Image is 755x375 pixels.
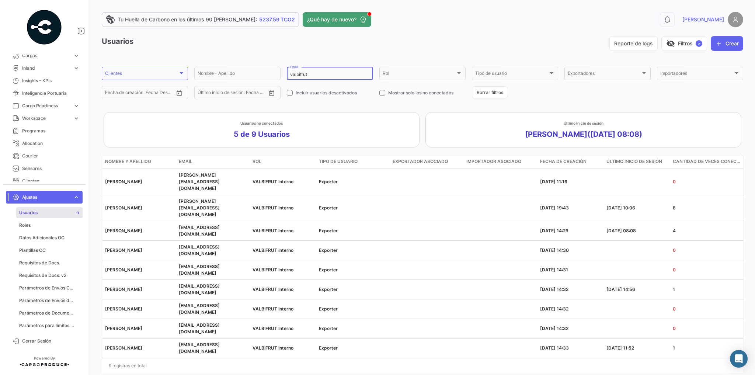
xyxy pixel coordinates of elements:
[179,225,220,237] span: gpino@valbifrut.cl
[22,194,70,201] span: Ajustes
[266,87,277,98] button: Open calendar
[466,158,521,165] span: Importador asociado
[319,306,338,312] span: Exporter
[6,125,83,137] a: Programas
[673,228,676,233] span: 4
[179,172,220,191] span: cristian+valbifrut@cargoproduce.com
[253,326,293,331] span: VALBIFRUT Interno
[19,235,65,241] span: Datos Adicionales OC
[393,158,448,165] span: Exportador asociado
[673,326,676,331] span: 0
[253,287,293,292] span: VALBIFRUT Interno
[105,247,142,253] span: [PERSON_NAME]
[253,306,293,312] span: VALBIFRUT Interno
[105,205,142,211] span: [PERSON_NAME]
[19,222,31,229] span: Roles
[179,322,220,334] span: jguzman@valbifrut.cl
[537,155,603,169] datatable-header-cell: Fecha de creación
[73,103,80,109] span: expand_more
[319,247,338,253] span: Exporter
[22,90,80,97] span: Inteligencia Portuaria
[22,115,70,122] span: Workspace
[6,74,83,87] a: Insights - KPIs
[253,345,293,351] span: VALBIFRUT Interno
[673,287,675,292] span: 1
[673,179,676,184] span: 0
[259,16,295,23] span: 5237.59 TCO2
[6,162,83,175] a: Sensores
[673,267,676,272] span: 0
[73,115,80,122] span: expand_more
[105,179,142,184] span: [PERSON_NAME]
[711,36,743,51] button: Crear
[673,306,676,312] span: 0
[661,36,707,51] button: visibility_offFiltros✓
[19,297,75,304] span: Parámetros de Envíos de Cargas Terrestres
[319,287,338,292] span: Exporter
[105,287,142,292] span: [PERSON_NAME]
[26,9,63,46] img: powered-by.png
[319,179,338,184] span: Exporter
[540,158,587,165] span: Fecha de creación
[102,12,299,27] a: Tu Huella de Carbono en los últimos 90 [PERSON_NAME]:5237.59 TCO2
[16,282,83,294] a: Parámetros de Envíos Cargas Marítimas
[22,140,80,147] span: Allocation
[253,228,293,233] span: VALBIFRUT Interno
[673,205,676,211] span: 8
[102,155,176,169] datatable-header-cell: Nombre y Apellido
[19,247,46,254] span: Plantillas OC
[319,205,338,211] span: Exporter
[606,228,636,233] span: [DATE] 08:08
[307,16,356,23] span: ¿Qué hay de nuevo?
[19,209,38,216] span: Usuarios
[250,155,316,169] datatable-header-cell: Rol
[6,150,83,162] a: Courier
[105,158,151,165] span: Nombre y Apellido
[730,350,748,368] div: Abrir Intercom Messenger
[540,179,567,184] span: [DATE] 11:16
[105,267,142,272] span: [PERSON_NAME]
[6,87,83,100] a: Inteligencia Portuaria
[472,86,508,98] button: Borrar filtros
[540,345,569,351] span: [DATE] 14:33
[303,12,371,27] button: ¿Qué hay de nuevo?
[22,178,80,184] span: Clientes
[540,326,568,331] span: [DATE] 14:32
[19,260,60,266] span: Requisitos de Docs.
[16,207,83,218] a: Usuarios
[16,308,83,319] a: Parámetros de Documentos
[540,287,568,292] span: [DATE] 14:32
[230,91,263,96] input: Fecha Hasta
[253,158,261,165] span: Rol
[73,194,80,201] span: expand_more
[296,90,357,96] span: Incluir usuarios desactivados
[16,220,83,231] a: Roles
[105,306,142,312] span: [PERSON_NAME]
[673,247,676,253] span: 0
[179,158,192,165] span: Email
[606,345,634,351] span: [DATE] 11:52
[22,165,80,172] span: Sensores
[176,155,250,169] datatable-header-cell: Email
[253,267,293,272] span: VALBIFRUT Interno
[253,179,293,184] span: VALBIFRUT Interno
[179,264,220,276] span: iacevedo@valbifrut.cl
[253,205,293,211] span: VALBIFRUT Interno
[319,326,338,331] span: Exporter
[179,303,220,315] span: efigueroa@valbifrut.cl
[696,40,702,47] span: ✓
[319,267,338,272] span: Exporter
[670,155,744,169] datatable-header-cell: Cantidad de Veces Conectado
[22,77,80,84] span: Insights - KPIs
[138,91,170,96] input: Fecha Hasta
[179,283,220,295] span: kmelivilu@valbifrut.cl
[728,12,743,27] img: placeholder-user.png
[102,357,743,375] div: 9 registros en total
[16,270,83,281] a: Requisitos de Docs. v2
[105,228,142,233] span: [PERSON_NAME]
[22,128,80,134] span: Programas
[540,306,568,312] span: [DATE] 14:32
[16,320,83,331] a: Parámetros para limites sensores
[105,72,178,77] span: Clientes
[16,257,83,268] a: Requisitos de Docs.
